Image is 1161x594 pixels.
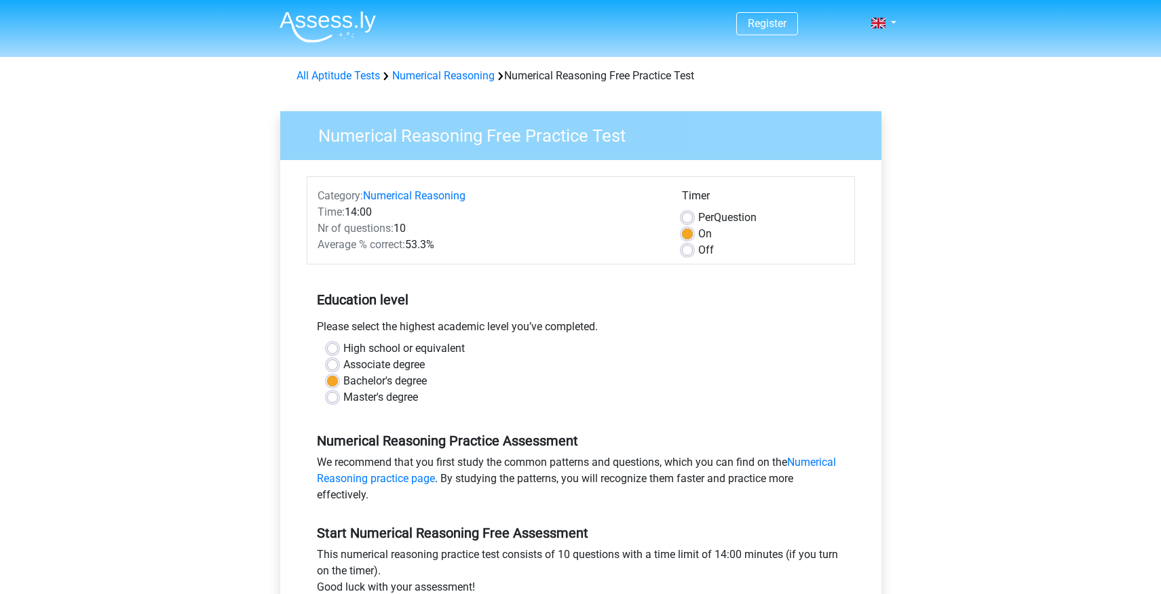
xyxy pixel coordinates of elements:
div: 10 [307,220,672,237]
img: Assessly [280,11,376,43]
h5: Education level [317,286,845,313]
div: Please select the highest academic level you’ve completed. [307,319,855,340]
label: Master's degree [343,389,418,405]
div: We recommend that you first study the common patterns and questions, which you can find on the . ... [307,454,855,509]
div: Numerical Reasoning Free Practice Test [291,68,871,84]
label: Bachelor's degree [343,373,427,389]
div: 14:00 [307,204,672,220]
h5: Numerical Reasoning Practice Assessment [317,433,845,449]
a: Numerical Reasoning [363,189,465,202]
label: On [698,226,712,242]
label: Associate degree [343,357,425,373]
span: Time: [318,205,345,218]
a: Register [748,17,786,30]
label: High school or equivalent [343,340,465,357]
span: Per [698,211,714,224]
div: 53.3% [307,237,672,253]
a: All Aptitude Tests [297,69,380,82]
span: Average % correct: [318,238,405,251]
h3: Numerical Reasoning Free Practice Test [302,120,871,146]
h5: Start Numerical Reasoning Free Assessment [317,525,845,541]
span: Nr of questions: [318,222,394,235]
a: Numerical Reasoning [392,69,495,82]
label: Question [698,210,757,226]
label: Off [698,242,714,258]
span: Category: [318,189,363,202]
div: Timer [682,188,844,210]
